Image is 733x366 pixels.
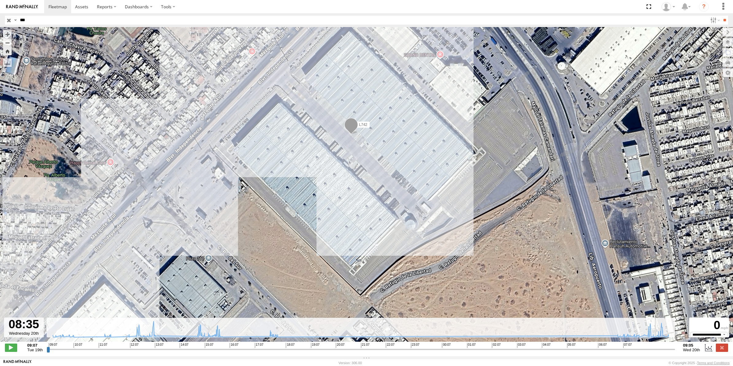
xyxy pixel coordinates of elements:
label: Close [716,344,728,352]
label: Measure [3,58,12,67]
button: Zoom out [3,38,12,47]
label: Map Settings [723,68,733,77]
span: 21:07 [361,343,370,348]
span: Tue 19th Aug 2025 [27,348,43,352]
div: Version: 306.00 [339,361,362,365]
div: Roberto Garcia [659,2,677,11]
a: Visit our Website [3,360,32,366]
strong: 09:07 [27,343,43,348]
a: Terms and Conditions [697,361,730,365]
span: 18:07 [286,343,294,348]
button: Zoom Home [3,47,12,55]
button: Zoom in [3,30,12,38]
span: 11:07 [99,343,107,348]
span: 05:07 [567,343,576,348]
span: Wed 20th Aug 2025 [683,348,700,352]
span: 04:07 [542,343,551,348]
span: 10:07 [74,343,82,348]
span: 19:07 [311,343,320,348]
span: 12:07 [130,343,139,348]
span: 09:07 [49,343,57,348]
span: 22:07 [386,343,394,348]
span: 15:07 [205,343,213,348]
div: 0 [690,318,728,332]
span: 20:07 [336,343,344,348]
span: 03:07 [517,343,526,348]
span: 13:07 [155,343,163,348]
span: 16:07 [230,343,238,348]
img: rand-logo.svg [6,5,38,9]
span: 02:07 [492,343,501,348]
strong: 09:05 [683,343,700,348]
span: 07:07 [623,343,632,348]
label: Play/Stop [5,344,17,352]
span: 00:07 [442,343,451,348]
div: © Copyright 2025 - [669,361,730,365]
label: Search Query [13,16,18,25]
span: 14:07 [180,343,188,348]
i: ? [699,2,709,12]
span: 06:07 [598,343,607,348]
span: 01:07 [467,343,476,348]
label: Search Filter Options [708,16,721,25]
span: 23:07 [411,343,420,348]
span: 17:07 [255,343,263,348]
span: L742 [359,123,367,127]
